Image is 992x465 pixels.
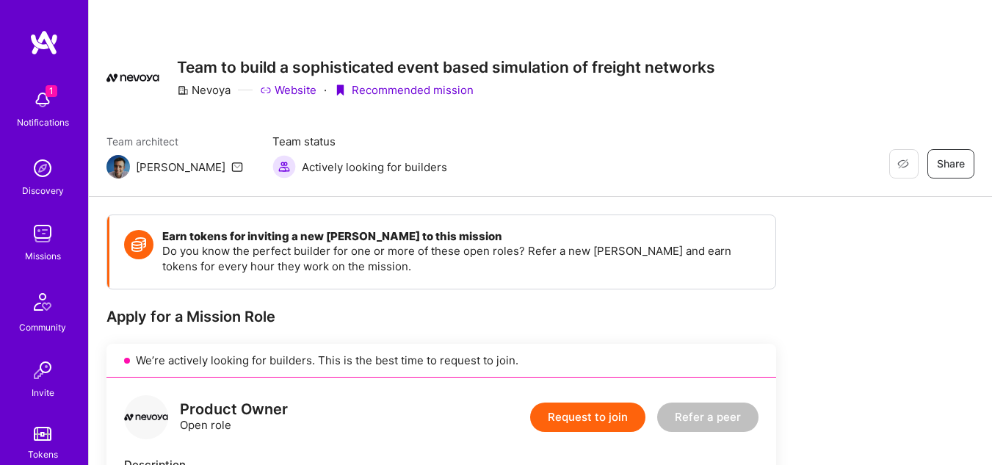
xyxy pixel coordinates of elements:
div: Apply for a Mission Role [106,307,776,326]
h3: Team to build a sophisticated event based simulation of freight networks [177,58,715,76]
div: [PERSON_NAME] [136,159,225,175]
div: Discovery [22,183,64,198]
div: Product Owner [180,402,288,417]
a: Website [260,82,316,98]
span: Team status [272,134,447,149]
img: Community [25,284,60,320]
button: Share [927,149,974,179]
button: Request to join [530,403,645,432]
img: tokens [34,427,51,441]
i: icon EyeClosed [897,158,909,170]
div: Open role [180,402,288,433]
div: Tokens [28,447,58,462]
span: Share [937,156,965,171]
img: Company Logo [106,73,159,82]
div: Recommended mission [334,82,474,98]
img: discovery [28,154,57,183]
i: icon CompanyGray [177,84,189,96]
div: Nevoya [177,82,231,98]
img: bell [28,85,57,115]
img: logo [124,395,168,439]
i: icon Mail [231,161,243,173]
img: logo [29,29,59,56]
img: Actively looking for builders [272,155,296,179]
span: Actively looking for builders [302,159,447,175]
img: Invite [28,356,57,385]
img: Token icon [124,230,153,259]
p: Do you know the perfect builder for one or more of these open roles? Refer a new [PERSON_NAME] an... [162,243,761,274]
div: We’re actively looking for builders. This is the best time to request to join. [106,344,776,378]
i: icon PurpleRibbon [334,84,346,96]
div: Missions [25,248,61,264]
div: Community [19,320,66,335]
span: Team architect [106,134,243,149]
span: 1 [46,85,57,97]
button: Refer a peer [657,403,759,432]
div: Notifications [17,115,69,130]
img: teamwork [28,219,57,248]
img: Team Architect [106,155,130,179]
div: Invite [32,385,54,400]
div: · [324,82,327,98]
h4: Earn tokens for inviting a new [PERSON_NAME] to this mission [162,230,761,243]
